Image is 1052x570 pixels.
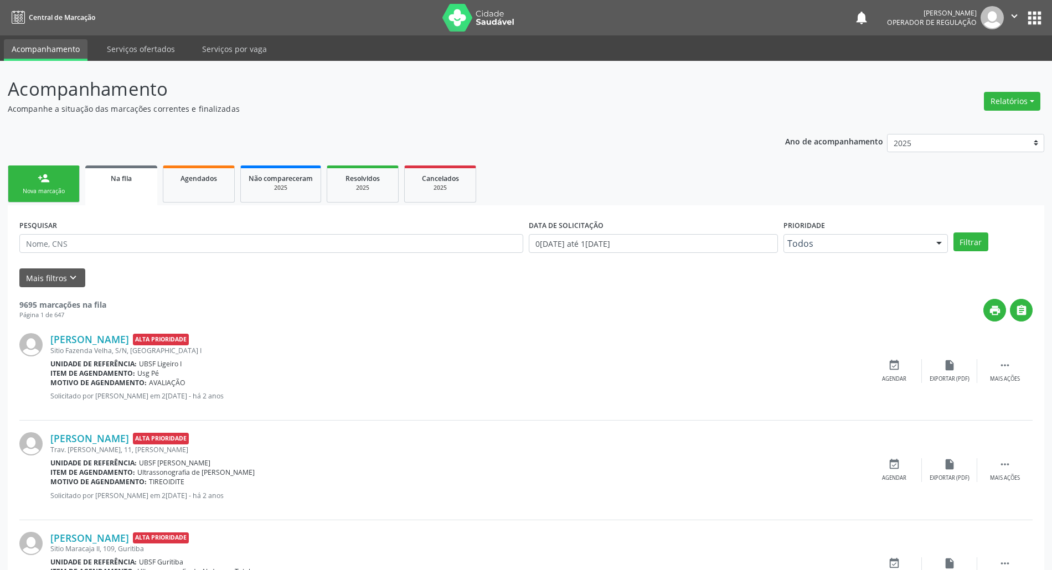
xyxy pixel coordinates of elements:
[981,6,1004,29] img: img
[194,39,275,59] a: Serviços por vaga
[984,92,1040,111] button: Relatórios
[787,238,925,249] span: Todos
[249,174,313,183] span: Não compareceram
[50,468,135,477] b: Item de agendamento:
[50,477,147,486] b: Motivo de agendamento:
[930,375,970,383] div: Exportar (PDF)
[139,458,210,468] span: UBSF [PERSON_NAME]
[19,310,106,320] div: Página 1 de 647
[19,268,85,288] button: Mais filtroskeyboard_arrow_down
[990,375,1020,383] div: Mais ações
[50,432,129,444] a: [PERSON_NAME]
[8,75,733,103] p: Acompanhamento
[999,359,1011,371] i: 
[529,217,604,234] label: DATA DE SOLICITAÇÃO
[999,458,1011,470] i: 
[345,174,380,183] span: Resolvidos
[8,103,733,115] p: Acompanhe a situação das marcações correntes e finalizadas
[50,359,137,369] b: Unidade de referência:
[1008,10,1020,22] i: 
[19,299,106,310] strong: 9695 marcações na fila
[422,174,459,183] span: Cancelados
[999,557,1011,569] i: 
[50,378,147,387] b: Motivo de agendamento:
[67,272,79,284] i: keyboard_arrow_down
[888,557,900,569] i: event_available
[19,432,43,455] img: img
[50,445,867,454] div: Trav. [PERSON_NAME], 11, [PERSON_NAME]
[29,13,95,22] span: Central de Marcação
[149,477,184,486] span: TIREOIDITE
[19,333,43,356] img: img
[149,378,185,387] span: AVALIAÇÃO
[930,474,970,482] div: Exportar (PDF)
[953,232,988,251] button: Filtrar
[943,458,956,470] i: insert_drive_file
[19,234,523,253] input: Nome, CNS
[888,458,900,470] i: event_available
[529,234,778,253] input: Selecione um intervalo
[181,174,217,183] span: Agendados
[50,458,137,468] b: Unidade de referência:
[50,391,867,401] p: Solicitado por [PERSON_NAME] em 2[DATE] - há 2 anos
[139,557,183,567] span: UBSF Guritiba
[983,299,1006,322] button: print
[50,557,137,567] b: Unidade de referência:
[50,532,129,544] a: [PERSON_NAME]
[887,8,977,18] div: [PERSON_NAME]
[783,217,825,234] label: Prioridade
[412,184,468,192] div: 2025
[139,359,182,369] span: UBSF Ligeiro I
[137,468,255,477] span: Ultrassonografia de [PERSON_NAME]
[16,187,71,195] div: Nova marcação
[133,433,189,444] span: Alta Prioridade
[50,333,129,345] a: [PERSON_NAME]
[133,334,189,345] span: Alta Prioridade
[38,172,50,184] div: person_add
[882,474,906,482] div: Agendar
[50,544,867,553] div: Sitio Maracaja II, 109, Guritiba
[50,369,135,378] b: Item de agendamento:
[990,474,1020,482] div: Mais ações
[8,8,95,27] a: Central de Marcação
[50,346,867,355] div: Sitio Fazenda Velha, S/N, [GEOGRAPHIC_DATA] I
[882,375,906,383] div: Agendar
[1004,6,1025,29] button: 
[133,532,189,544] span: Alta Prioridade
[137,369,159,378] span: Usg Pé
[943,359,956,371] i: insert_drive_file
[1010,299,1033,322] button: 
[1015,304,1028,317] i: 
[1025,8,1044,28] button: apps
[111,174,132,183] span: Na fila
[99,39,183,59] a: Serviços ofertados
[854,10,869,25] button: notifications
[943,557,956,569] i: insert_drive_file
[888,359,900,371] i: event_available
[989,304,1001,317] i: print
[887,18,977,27] span: Operador de regulação
[249,184,313,192] div: 2025
[19,217,57,234] label: PESQUISAR
[50,491,867,500] p: Solicitado por [PERSON_NAME] em 2[DATE] - há 2 anos
[335,184,390,192] div: 2025
[785,134,883,148] p: Ano de acompanhamento
[4,39,87,61] a: Acompanhamento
